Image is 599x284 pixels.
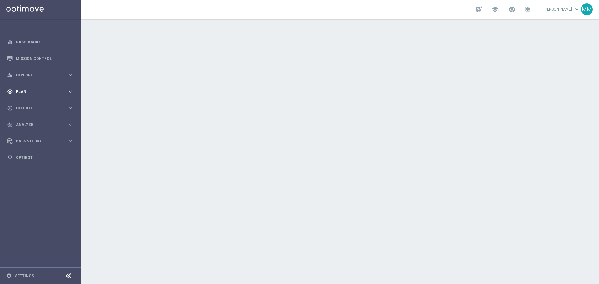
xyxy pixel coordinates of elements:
[16,149,73,166] a: Optibot
[573,6,580,13] span: keyboard_arrow_down
[7,39,13,45] i: equalizer
[543,5,581,14] a: [PERSON_NAME]keyboard_arrow_down
[7,138,67,144] div: Data Studio
[7,122,74,127] button: track_changes Analyze keyboard_arrow_right
[67,89,73,94] i: keyboard_arrow_right
[7,149,73,166] div: Optibot
[16,73,67,77] span: Explore
[7,73,74,78] button: person_search Explore keyboard_arrow_right
[16,106,67,110] span: Execute
[492,6,499,13] span: school
[16,139,67,143] span: Data Studio
[67,138,73,144] i: keyboard_arrow_right
[7,72,13,78] i: person_search
[7,155,74,160] button: lightbulb Optibot
[15,274,34,278] a: Settings
[7,89,67,94] div: Plan
[7,122,13,128] i: track_changes
[7,50,73,67] div: Mission Control
[67,105,73,111] i: keyboard_arrow_right
[67,72,73,78] i: keyboard_arrow_right
[7,56,74,61] button: Mission Control
[7,34,73,50] div: Dashboard
[16,123,67,127] span: Analyze
[67,122,73,128] i: keyboard_arrow_right
[7,89,13,94] i: gps_fixed
[581,3,593,15] div: MM
[7,40,74,45] button: equalizer Dashboard
[7,139,74,144] button: Data Studio keyboard_arrow_right
[7,89,74,94] button: gps_fixed Plan keyboard_arrow_right
[7,106,74,111] button: play_circle_outline Execute keyboard_arrow_right
[7,105,67,111] div: Execute
[7,105,13,111] i: play_circle_outline
[7,155,13,161] i: lightbulb
[6,273,12,279] i: settings
[7,72,67,78] div: Explore
[16,50,73,67] a: Mission Control
[16,90,67,94] span: Plan
[7,122,67,128] div: Analyze
[16,34,73,50] a: Dashboard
